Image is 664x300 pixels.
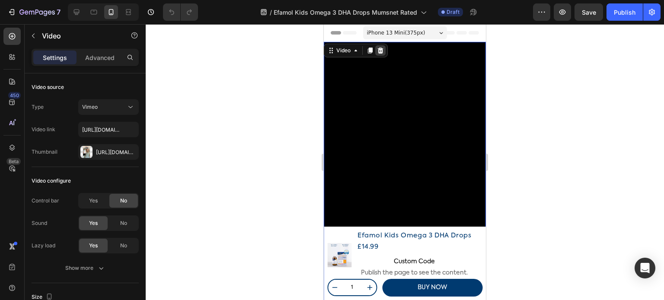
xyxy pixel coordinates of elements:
[89,219,98,227] span: Yes
[274,8,417,17] span: Efamol Kids Omega 3 DHA Drops Mumsnet Rated
[635,258,655,278] div: Open Intercom Messenger
[6,158,21,165] div: Beta
[8,92,21,99] div: 450
[57,7,61,17] p: 7
[65,264,105,272] div: Show more
[32,219,47,227] div: Sound
[120,197,127,205] span: No
[43,53,67,62] p: Settings
[32,242,55,249] div: Lazy load
[32,197,59,205] div: Control bar
[78,122,139,137] input: Insert video url here
[120,219,127,227] span: No
[270,8,272,17] span: /
[32,83,64,91] div: Video source
[447,8,460,16] span: Draft
[32,148,57,156] div: Thumbnail
[32,177,71,185] div: Video configure
[42,31,115,41] p: Video
[582,9,596,16] span: Save
[32,126,55,133] div: Video link
[120,242,127,249] span: No
[96,148,137,156] div: [URL][DOMAIN_NAME]
[32,103,44,111] div: Type
[82,104,98,110] span: Vimeo
[324,24,486,300] iframe: Design area
[163,3,198,21] div: Undo/Redo
[89,197,98,205] span: Yes
[607,3,643,21] button: Publish
[3,3,64,21] button: 7
[614,8,635,17] div: Publish
[89,242,98,249] span: Yes
[575,3,603,21] button: Save
[78,99,139,115] button: Vimeo
[85,53,115,62] p: Advanced
[32,260,139,276] button: Show more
